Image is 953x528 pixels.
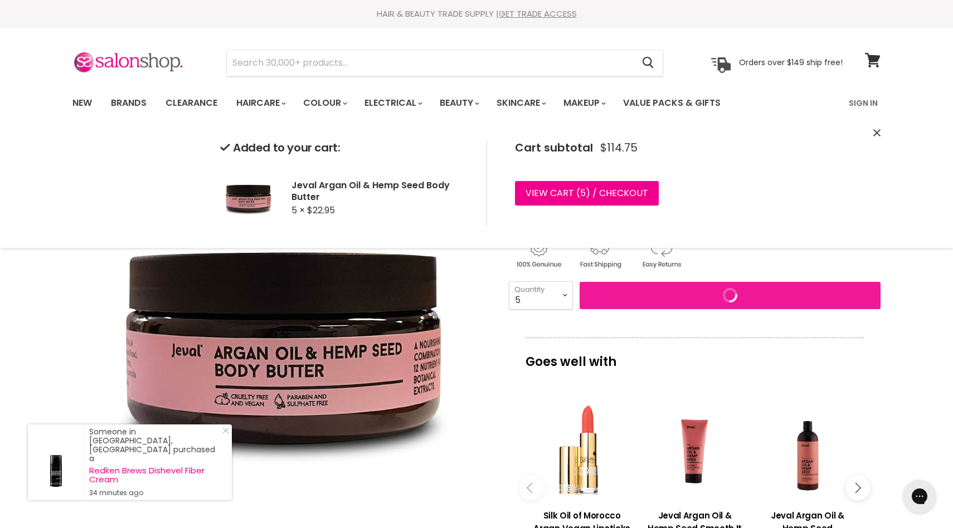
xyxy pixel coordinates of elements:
[222,427,229,434] svg: Close Icon
[356,91,429,115] a: Electrical
[89,488,221,497] small: 34 minutes ago
[897,476,942,517] iframe: Gorgias live chat messenger
[157,91,226,115] a: Clearance
[89,466,221,484] a: Redken Brews Dishevel Fiber Cream
[488,91,553,115] a: Skincare
[842,91,884,115] a: Sign In
[28,424,84,500] a: Visit product page
[509,236,568,270] img: genuine.gif
[615,91,729,115] a: Value Packs & Gifts
[873,128,881,139] button: Close
[526,338,864,374] p: Goes well with
[89,427,221,497] div: Someone in [GEOGRAPHIC_DATA], [GEOGRAPHIC_DATA] purchased a
[600,141,638,154] span: $114.75
[515,140,593,155] span: Cart subtotal
[295,91,354,115] a: Colour
[499,8,577,19] a: GET TRADE ACCESS
[307,204,335,217] span: $22.95
[103,91,155,115] a: Brands
[509,281,573,309] select: Quantity
[631,236,691,270] img: returns.gif
[291,204,305,217] span: 5 ×
[218,427,229,438] a: Close Notification
[291,179,469,203] h2: Jeval Argan Oil & Hemp Seed Body Butter
[220,141,469,154] h2: Added to your cart:
[633,50,663,76] button: Search
[64,91,100,115] a: New
[431,91,486,115] a: Beauty
[226,50,663,76] form: Product
[570,236,629,270] img: shipping.gif
[580,187,586,199] span: 5
[59,8,894,19] div: HAIR & BEAUTY TRADE SUPPLY |
[515,181,659,206] a: View cart (5) / Checkout
[220,170,276,226] img: Jeval Argan Oil & Hemp Seed Body Butter
[64,87,786,119] ul: Main menu
[739,57,843,67] p: Orders over $149 ship free!
[227,50,633,76] input: Search
[228,91,293,115] a: Haircare
[59,87,894,119] nav: Main
[555,91,612,115] a: Makeup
